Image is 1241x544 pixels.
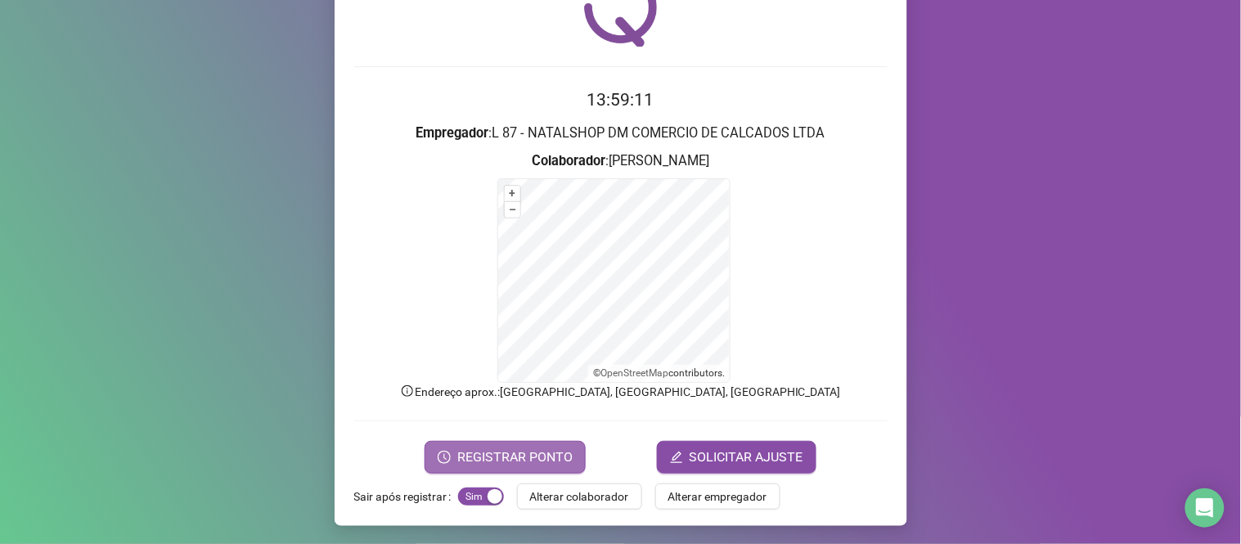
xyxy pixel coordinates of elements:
[657,441,816,474] button: editSOLICITAR AJUSTE
[354,383,888,401] p: Endereço aprox. : [GEOGRAPHIC_DATA], [GEOGRAPHIC_DATA], [GEOGRAPHIC_DATA]
[1185,488,1225,528] div: Open Intercom Messenger
[354,123,888,144] h3: : L 87 - NATALSHOP DM COMERCIO DE CALCADOS LTDA
[416,125,489,141] strong: Empregador
[532,153,605,169] strong: Colaborador
[593,367,725,379] li: © contributors.
[517,483,642,510] button: Alterar colaborador
[690,447,803,467] span: SOLICITAR AJUSTE
[354,483,458,510] label: Sair após registrar
[600,367,668,379] a: OpenStreetMap
[530,488,629,506] span: Alterar colaborador
[587,90,654,110] time: 13:59:11
[457,447,573,467] span: REGISTRAR PONTO
[505,186,520,201] button: +
[655,483,780,510] button: Alterar empregador
[400,384,415,398] span: info-circle
[425,441,586,474] button: REGISTRAR PONTO
[438,451,451,464] span: clock-circle
[505,202,520,218] button: –
[670,451,683,464] span: edit
[354,151,888,172] h3: : [PERSON_NAME]
[668,488,767,506] span: Alterar empregador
